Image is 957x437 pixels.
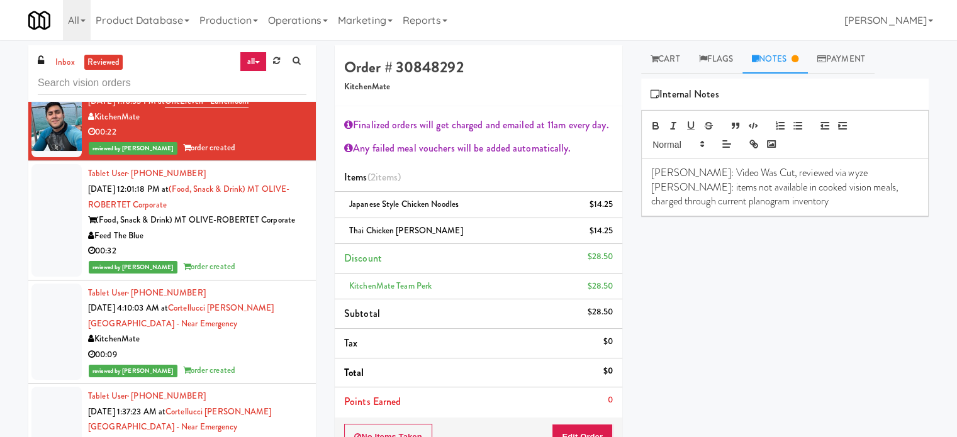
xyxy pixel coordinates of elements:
[344,59,613,75] h4: Order # 30848292
[88,302,274,329] a: Cortellucci [PERSON_NAME][GEOGRAPHIC_DATA] - near Emergency
[603,334,613,350] div: $0
[88,213,306,228] div: (Food, Snack & Drink) MT OLIVE-ROBERTET Corporate
[127,287,206,299] span: · [PHONE_NUMBER]
[88,124,306,140] div: 00:22
[603,363,613,379] div: $0
[183,141,235,153] span: order created
[89,261,177,274] span: reviewed by [PERSON_NAME]
[89,142,177,155] span: reviewed by [PERSON_NAME]
[88,331,306,347] div: KitchenMate
[89,365,177,377] span: reviewed by [PERSON_NAME]
[344,306,380,321] span: Subtotal
[127,390,206,402] span: · [PHONE_NUMBER]
[28,74,316,162] li: [PERSON_NAME][DATE] 1:10:55 PM atOneEleven - LunchroomKitchenMate00:22reviewed by [PERSON_NAME]or...
[88,406,272,433] a: Cortellucci [PERSON_NAME][GEOGRAPHIC_DATA] - near Emergency
[349,198,459,210] span: Japanese Style Chicken Noodles
[88,347,306,363] div: 00:09
[344,251,382,265] span: Discount
[88,109,306,125] div: KitchenMate
[376,170,398,184] ng-pluralize: items
[344,82,613,92] h5: KitchenMate
[344,116,613,135] div: Finalized orders will get charged and emailed at 11am every day.
[587,304,613,320] div: $28.50
[344,394,401,409] span: Points Earned
[88,183,289,211] a: (Food, Snack & Drink) MT OLIVE-ROBERTET Corporate
[28,161,316,280] li: Tablet User· [PHONE_NUMBER][DATE] 12:01:18 PM at(Food, Snack & Drink) MT OLIVE-ROBERTET Corporate...
[52,55,78,70] a: inbox
[84,55,123,70] a: reviewed
[88,406,165,418] span: [DATE] 1:37:23 AM at
[641,45,690,74] a: Cart
[127,167,206,179] span: · [PHONE_NUMBER]
[349,224,463,236] span: Thai Chicken [PERSON_NAME]
[808,45,875,74] a: Payment
[589,223,613,239] div: $14.25
[88,228,306,244] div: Feed The Blue
[367,170,401,184] span: (2 )
[349,280,432,292] span: KitchenMate Team Perk
[344,139,613,158] div: Any failed meal vouchers will be added automatically.
[28,9,50,31] img: Micromart
[88,302,168,314] span: [DATE] 4:10:03 AM at
[651,166,919,180] p: [PERSON_NAME]: Video Was Cut, reviewed via wyze
[28,280,316,384] li: Tablet User· [PHONE_NUMBER][DATE] 4:10:03 AM atCortellucci [PERSON_NAME][GEOGRAPHIC_DATA] - near ...
[38,72,306,95] input: Search vision orders
[165,95,249,108] a: OneEleven - Lunchroom
[183,260,235,272] span: order created
[651,180,919,209] p: [PERSON_NAME]: items not available in cooked vision meals, charged through current planogram inve...
[587,279,613,294] div: $28.50
[742,45,808,74] a: Notes
[344,336,357,350] span: Tax
[344,365,364,380] span: Total
[88,390,206,402] a: Tablet User· [PHONE_NUMBER]
[88,167,206,179] a: Tablet User· [PHONE_NUMBER]
[344,170,401,184] span: Items
[587,249,613,265] div: $28.50
[88,243,306,259] div: 00:32
[240,52,266,72] a: all
[88,287,206,299] a: Tablet User· [PHONE_NUMBER]
[589,197,613,213] div: $14.25
[608,392,613,408] div: 0
[88,183,169,195] span: [DATE] 12:01:18 PM at
[183,364,235,376] span: order created
[690,45,743,74] a: Flags
[651,85,719,104] span: Internal Notes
